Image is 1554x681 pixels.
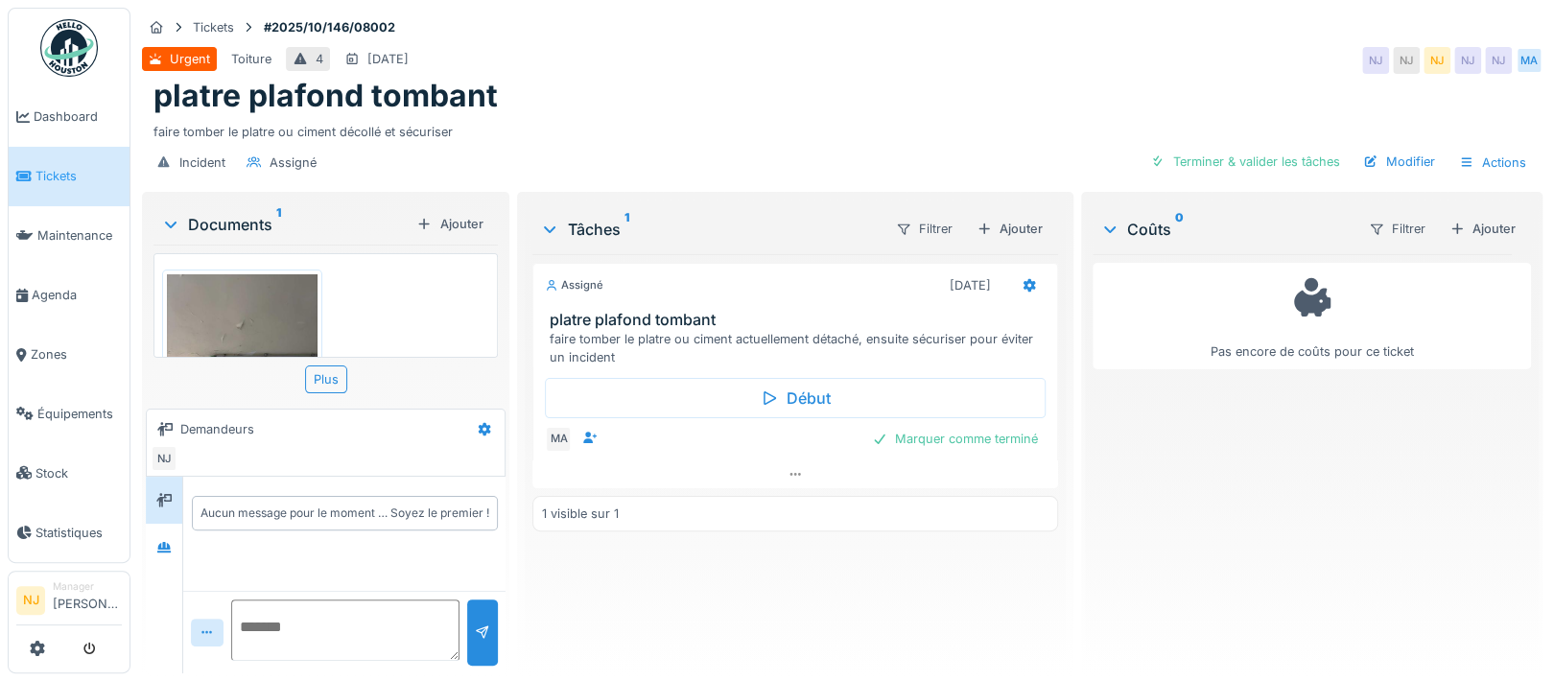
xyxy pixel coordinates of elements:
[53,579,122,621] li: [PERSON_NAME]
[276,213,281,236] sup: 1
[16,586,45,615] li: NJ
[1393,47,1420,74] div: NJ
[167,274,318,475] img: cqshpcado0f532jcuw5km0512uy6
[34,107,122,126] span: Dashboard
[1362,47,1389,74] div: NJ
[316,50,323,68] div: 4
[9,503,129,562] a: Statistiques
[9,385,129,444] a: Équipements
[969,216,1050,242] div: Ajouter
[305,365,347,393] div: Plus
[541,505,618,523] div: 1 visible sur 1
[1105,271,1519,361] div: Pas encore de coûts pour ce ticket
[256,18,403,36] strong: #2025/10/146/08002
[549,330,1048,366] div: faire tomber le platre ou ciment actuellement détaché, ensuite sécuriser pour éviter un incident
[9,147,129,206] a: Tickets
[1100,218,1353,241] div: Coûts
[545,426,572,453] div: MA
[545,378,1045,418] div: Début
[40,19,98,77] img: Badge_color-CXgf-gQk.svg
[153,115,1531,141] div: faire tomber le platre ou ciment décollé et sécuriser
[179,153,225,172] div: Incident
[1175,218,1184,241] sup: 0
[950,276,991,294] div: [DATE]
[9,87,129,147] a: Dashboard
[200,505,489,522] div: Aucun message pour le moment … Soyez le premier !
[37,226,122,245] span: Maintenance
[1485,47,1512,74] div: NJ
[161,213,409,236] div: Documents
[151,445,177,472] div: NJ
[270,153,317,172] div: Assigné
[231,50,271,68] div: Toiture
[540,218,879,241] div: Tâches
[545,277,602,294] div: Assigné
[1142,149,1348,175] div: Terminer & valider les tâches
[153,78,498,114] h1: platre plafond tombant
[1454,47,1481,74] div: NJ
[1360,215,1434,243] div: Filtrer
[887,215,961,243] div: Filtrer
[9,206,129,266] a: Maintenance
[1516,47,1542,74] div: MA
[53,579,122,594] div: Manager
[9,443,129,503] a: Stock
[409,211,490,237] div: Ajouter
[32,286,122,304] span: Agenda
[31,345,122,364] span: Zones
[624,218,628,241] sup: 1
[180,420,254,438] div: Demandeurs
[549,311,1048,329] h3: platre plafond tombant
[35,524,122,542] span: Statistiques
[1450,149,1535,176] div: Actions
[367,50,409,68] div: [DATE]
[1442,216,1523,242] div: Ajouter
[35,167,122,185] span: Tickets
[170,50,210,68] div: Urgent
[9,266,129,325] a: Agenda
[193,18,234,36] div: Tickets
[9,325,129,385] a: Zones
[864,426,1046,452] div: Marquer comme terminé
[35,464,122,482] span: Stock
[1355,149,1443,175] div: Modifier
[1424,47,1450,74] div: NJ
[16,579,122,625] a: NJ Manager[PERSON_NAME]
[37,405,122,423] span: Équipements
